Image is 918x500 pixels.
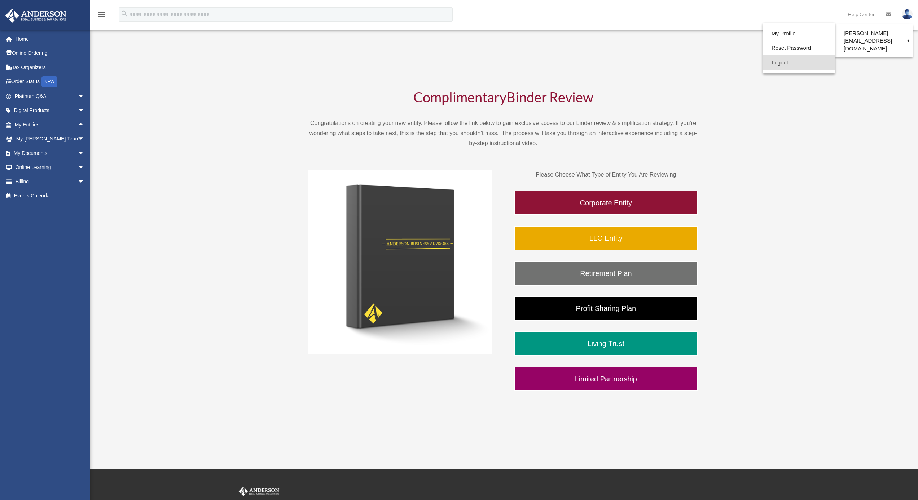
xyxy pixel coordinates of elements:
a: My Entitiesarrow_drop_up [5,117,96,132]
img: User Pic [902,9,913,19]
span: Complimentary [413,89,506,105]
a: Order StatusNEW [5,75,96,89]
a: My Profile [763,26,835,41]
a: Online Ordering [5,46,96,61]
a: Reset Password [763,41,835,55]
span: arrow_drop_up [78,117,92,132]
span: arrow_drop_down [78,132,92,147]
span: arrow_drop_down [78,174,92,189]
i: menu [97,10,106,19]
a: Living Trust [514,331,698,356]
p: Congratulations on creating your new entity. Please follow the link below to gain exclusive acces... [308,118,698,148]
span: arrow_drop_down [78,146,92,161]
span: Binder Review [506,89,593,105]
a: Limited Partnership [514,367,698,391]
a: My Documentsarrow_drop_down [5,146,96,160]
a: Online Learningarrow_drop_down [5,160,96,175]
span: arrow_drop_down [78,160,92,175]
i: search [120,10,128,18]
a: Logout [763,55,835,70]
a: Billingarrow_drop_down [5,174,96,189]
span: arrow_drop_down [78,103,92,118]
a: Profit Sharing Plan [514,296,698,321]
a: Events Calendar [5,189,96,203]
a: LLC Entity [514,226,698,250]
div: NEW [41,76,57,87]
span: arrow_drop_down [78,89,92,104]
a: Home [5,32,96,46]
a: Tax Organizers [5,60,96,75]
a: My [PERSON_NAME] Teamarrow_drop_down [5,132,96,146]
a: Platinum Q&Aarrow_drop_down [5,89,96,103]
a: Corporate Entity [514,191,698,215]
img: Anderson Advisors Platinum Portal [3,9,69,23]
p: Please Choose What Type of Entity You Are Reviewing [514,170,698,180]
img: Anderson Advisors Platinum Portal [237,487,281,496]
a: Retirement Plan [514,261,698,286]
a: Digital Productsarrow_drop_down [5,103,96,118]
a: [PERSON_NAME][EMAIL_ADDRESS][DOMAIN_NAME] [835,26,913,55]
a: menu [97,13,106,19]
